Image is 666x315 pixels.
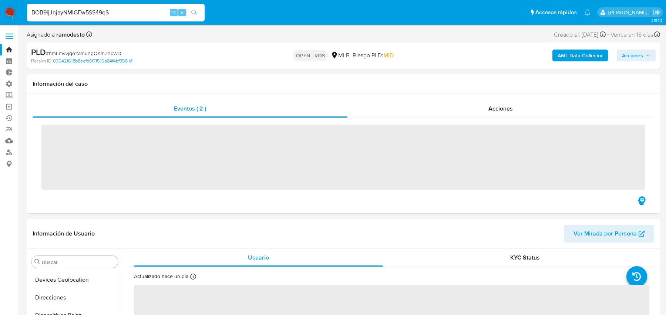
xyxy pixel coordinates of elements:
span: Usuario [248,253,269,262]
div: MLB [331,51,350,60]
button: AML Data Collector [552,50,608,61]
input: Buscar usuario o caso... [27,8,205,17]
span: MID [383,51,394,60]
p: juan.calo@mercadolibre.com [608,9,650,16]
span: Acciones [622,50,643,61]
span: ‌ [41,125,645,190]
button: Buscar [34,259,40,265]
b: ramodesto [55,30,85,39]
button: Ver Mirada por Persona [564,225,654,243]
p: OPEN - ROS [293,50,328,61]
b: Person ID [31,58,51,64]
span: Ver Mirada por Persona [573,225,637,243]
input: Buscar [42,259,115,265]
span: Asignado a [27,31,85,39]
b: AML Data Collector [558,50,603,61]
h1: Información del caso [33,80,654,88]
h1: Información de Usuario [33,230,95,237]
button: Direcciones [28,289,121,306]
button: Acciones [617,50,656,61]
span: Acciones [488,104,513,113]
span: ⌥ [171,9,176,16]
span: KYC Status [510,253,540,262]
a: 03642f618b8eefd6f7f516a84f4bf358 [53,58,132,64]
span: - [607,30,609,40]
div: Creado el: [DATE] [554,30,606,40]
span: Vence en 16 días [610,31,653,39]
b: PLD [31,46,46,58]
p: Actualizado hace un día [134,273,188,280]
a: Notificaciones [584,9,591,16]
button: Devices Geolocation [28,271,121,289]
span: Accesos rápidos [535,9,577,16]
a: Salir [653,9,660,16]
span: Riesgo PLD: [353,51,394,60]
span: # hmFmvvjqo1tamungOKmZhcWD [46,50,121,57]
button: search-icon [186,7,202,18]
span: s [181,9,183,16]
span: Eventos ( 2 ) [174,104,206,113]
